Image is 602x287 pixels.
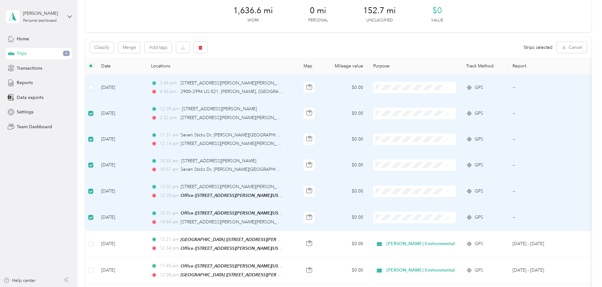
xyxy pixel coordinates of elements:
[308,18,328,23] p: Personal
[96,152,146,178] td: [DATE]
[160,140,178,147] span: 12:14 pm
[507,204,568,231] td: --
[160,210,178,217] span: 10:31 am
[507,178,568,204] td: --
[366,18,393,23] p: Unclassified
[431,18,443,23] p: Value
[17,94,43,101] span: Data exports
[90,42,114,53] button: Classify
[181,263,295,269] span: Office ([STREET_ADDRESS][PERSON_NAME][US_STATE])
[146,57,298,75] th: Locations
[160,106,179,112] span: 12:39 pm
[432,6,442,16] span: $0
[181,115,291,120] span: [STREET_ADDRESS][PERSON_NAME][PERSON_NAME]
[160,132,178,139] span: 11:31 am
[507,257,568,284] td: Aug 25 - 31, 2025
[118,42,140,53] button: Merge
[160,262,178,269] span: 11:45 am
[96,257,146,284] td: [DATE]
[96,57,146,75] th: Date
[386,267,455,274] span: [PERSON_NAME] Environmental
[461,57,507,75] th: Track Method
[160,245,178,252] span: 12:34 pm
[160,183,178,190] span: 12:02 pm
[96,178,146,204] td: [DATE]
[386,240,455,247] span: [PERSON_NAME] Environmental
[181,80,291,86] span: [STREET_ADDRESS][PERSON_NAME][PERSON_NAME]
[181,167,390,172] span: Seven Sticks Dr, [PERSON_NAME][GEOGRAPHIC_DATA], [GEOGRAPHIC_DATA], [GEOGRAPHIC_DATA]
[475,162,483,169] span: GPS
[23,10,62,17] div: [PERSON_NAME]
[507,127,568,152] td: --
[160,192,178,199] span: 12:20 pm
[96,127,146,152] td: [DATE]
[182,106,257,112] span: [STREET_ADDRESS][PERSON_NAME]
[17,79,33,86] span: Reports
[475,110,483,117] span: GPS
[322,75,368,100] td: $0.00
[507,75,568,100] td: --
[181,89,304,94] span: 2900–2994 US-521, [PERSON_NAME], [GEOGRAPHIC_DATA]
[475,214,483,221] span: GPS
[96,75,146,100] td: [DATE]
[17,123,52,130] span: Team Dashboard
[181,210,295,216] span: Office ([STREET_ADDRESS][PERSON_NAME][US_STATE])
[322,178,368,204] td: $0.00
[96,204,146,231] td: [DATE]
[160,219,178,226] span: 10:44 am
[160,236,178,243] span: 12:21 pm
[298,57,322,75] th: Map
[475,267,483,274] span: GPS
[181,272,326,278] span: [GEOGRAPHIC_DATA] ([STREET_ADDRESS][PERSON_NAME][US_STATE])
[475,188,483,195] span: GPS
[160,88,178,95] span: 4:30 pm
[181,246,295,251] span: Office ([STREET_ADDRESS][PERSON_NAME][US_STATE])
[160,80,178,87] span: 3:40 pm
[368,57,461,75] th: Purpose
[63,51,70,56] span: 6
[23,19,57,23] div: Personal dashboard
[507,152,568,178] td: --
[322,231,368,257] td: $0.00
[567,252,602,287] iframe: Everlance-gr Chat Button Frame
[322,127,368,152] td: $0.00
[507,100,568,126] td: --
[17,109,33,115] span: Settings
[322,152,368,178] td: $0.00
[96,231,146,257] td: [DATE]
[475,84,483,91] span: GPS
[475,136,483,143] span: GPS
[233,6,273,16] span: 1,636.6 mi
[160,114,178,121] span: 2:22 pm
[17,65,42,72] span: Transactions
[181,237,326,242] span: [GEOGRAPHIC_DATA] ([STREET_ADDRESS][PERSON_NAME][US_STATE])
[3,277,36,284] button: Help center
[181,141,291,146] span: [STREET_ADDRESS][PERSON_NAME][PERSON_NAME]
[181,219,326,225] span: [STREET_ADDRESS][PERSON_NAME][PERSON_NAME][PERSON_NAME]
[557,42,587,53] button: Cancel
[524,44,553,51] span: 5 trips selected
[475,240,483,247] span: GPS
[507,231,568,257] td: Aug 25 - 31, 2025
[160,272,178,278] span: 12:08 pm
[160,166,178,173] span: 10:57 am
[310,6,326,16] span: 0 mi
[181,158,256,164] span: [STREET_ADDRESS][PERSON_NAME]
[145,42,172,53] button: Add tags
[181,184,291,189] span: [STREET_ADDRESS][PERSON_NAME][PERSON_NAME]
[322,257,368,284] td: $0.00
[322,57,368,75] th: Mileage value
[247,18,259,23] p: Work
[17,50,26,57] span: Trips
[507,57,568,75] th: Report
[160,158,178,164] span: 10:55 am
[17,36,29,42] span: Home
[181,193,295,198] span: Office ([STREET_ADDRESS][PERSON_NAME][US_STATE])
[322,100,368,126] td: $0.00
[96,100,146,126] td: [DATE]
[181,132,390,138] span: Seven Sticks Dr, [PERSON_NAME][GEOGRAPHIC_DATA], [GEOGRAPHIC_DATA], [GEOGRAPHIC_DATA]
[322,204,368,231] td: $0.00
[363,6,396,16] span: 152.7 mi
